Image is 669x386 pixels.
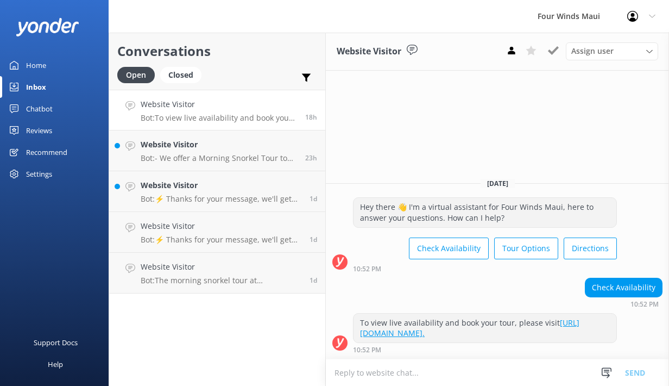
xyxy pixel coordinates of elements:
[160,67,201,83] div: Closed
[141,276,301,285] p: Bot: The morning snorkel tour at [GEOGRAPHIC_DATA] typically includes about 1.5 hours of snorkeli...
[353,265,617,272] div: 10:52pm 17-Aug-2025 (UTC -10:00) Pacific/Honolulu
[141,139,297,151] h4: Website Visitor
[26,54,46,76] div: Home
[109,171,325,212] a: Website VisitorBot:⚡ Thanks for your message, we'll get back to you as soon as we can. Feel free ...
[26,98,53,120] div: Chatbot
[141,179,301,191] h4: Website Visitor
[109,90,325,130] a: Website VisitorBot:To view live availability and book your tour, please visit [URL][DOMAIN_NAME].18h
[117,41,317,61] h2: Conversations
[109,212,325,253] a: Website VisitorBot:⚡ Thanks for your message, we'll get back to you as soon as we can. Feel free ...
[26,141,67,163] div: Recommend
[354,198,616,227] div: Hey there 👋 I'm a virtual assistant for Four Winds Maui, here to answer your questions. How can I...
[34,332,78,353] div: Support Docs
[141,261,301,273] h4: Website Visitor
[16,18,79,36] img: yonder-white-logo.png
[564,238,617,259] button: Directions
[305,153,317,163] span: 05:42pm 17-Aug-2025 (UTC -10:00) Pacific/Honolulu
[141,220,301,232] h4: Website Visitor
[117,67,155,83] div: Open
[141,113,297,123] p: Bot: To view live availability and book your tour, please visit [URL][DOMAIN_NAME].
[141,153,297,163] p: Bot: - We offer a Morning Snorkel Tour to Molokini Crater. More details can be found at [DOMAIN_N...
[305,113,317,122] span: 10:52pm 17-Aug-2025 (UTC -10:00) Pacific/Honolulu
[353,347,381,353] strong: 10:52 PM
[117,69,160,80] a: Open
[354,314,616,343] div: To view live availability and book your tour, please visit
[494,238,558,259] button: Tour Options
[26,120,52,141] div: Reviews
[160,69,207,80] a: Closed
[353,346,617,353] div: 10:52pm 17-Aug-2025 (UTC -10:00) Pacific/Honolulu
[310,276,317,285] span: 09:16am 17-Aug-2025 (UTC -10:00) Pacific/Honolulu
[337,45,401,59] h3: Website Visitor
[310,194,317,203] span: 03:28pm 17-Aug-2025 (UTC -10:00) Pacific/Honolulu
[409,238,489,259] button: Check Availability
[141,98,297,110] h4: Website Visitor
[630,301,659,308] strong: 10:52 PM
[310,235,317,244] span: 09:48am 17-Aug-2025 (UTC -10:00) Pacific/Honolulu
[109,253,325,294] a: Website VisitorBot:The morning snorkel tour at [GEOGRAPHIC_DATA] typically includes about 1.5 hou...
[585,300,662,308] div: 10:52pm 17-Aug-2025 (UTC -10:00) Pacific/Honolulu
[585,278,662,297] div: Check Availability
[566,42,658,60] div: Assign User
[26,76,46,98] div: Inbox
[141,194,301,204] p: Bot: ⚡ Thanks for your message, we'll get back to you as soon as we can. Feel free to also call a...
[353,266,381,272] strong: 10:52 PM
[481,179,515,188] span: [DATE]
[360,317,579,339] a: [URL][DOMAIN_NAME].
[141,235,301,245] p: Bot: ⚡ Thanks for your message, we'll get back to you as soon as we can. Feel free to also call a...
[109,130,325,171] a: Website VisitorBot:- We offer a Morning Snorkel Tour to Molokini Crater. More details can be foun...
[26,163,52,185] div: Settings
[571,45,614,57] span: Assign user
[48,353,63,375] div: Help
